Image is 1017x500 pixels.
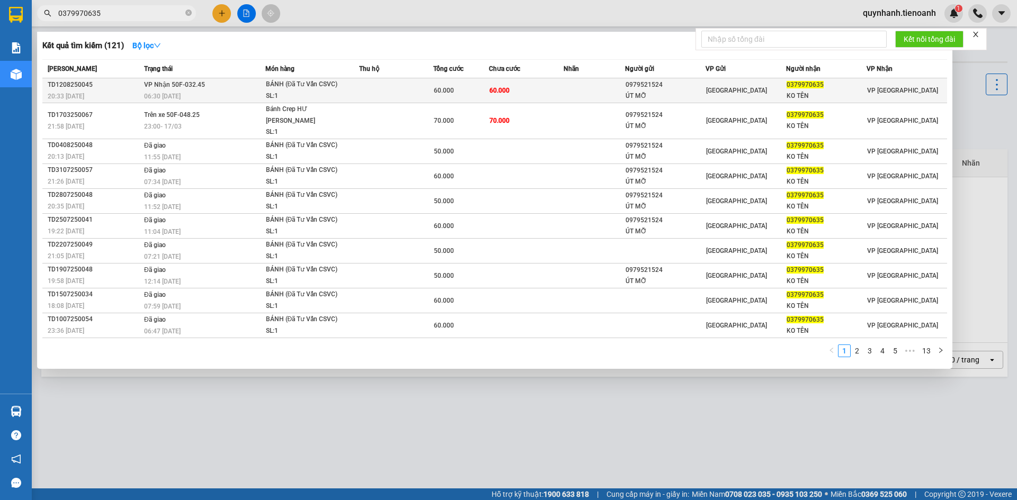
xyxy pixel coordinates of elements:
[919,345,934,357] a: 13
[434,172,454,180] span: 60.000
[863,344,876,357] li: 3
[626,190,705,201] div: 0979521524
[787,192,824,199] span: 0379970635
[787,276,866,287] div: KO TÊN
[787,142,824,149] span: 0379970635
[706,87,767,94] span: [GEOGRAPHIC_DATA]
[626,165,705,176] div: 0979521524
[626,176,705,187] div: ÚT MỠ
[706,297,767,304] span: [GEOGRAPHIC_DATA]
[787,167,824,174] span: 0379970635
[787,176,866,187] div: KO TÊN
[828,347,835,353] span: left
[876,344,889,357] li: 4
[904,33,955,45] span: Kết nối tổng đài
[867,172,938,180] span: VP [GEOGRAPHIC_DATA]
[867,247,938,254] span: VP [GEOGRAPHIC_DATA]
[48,123,84,130] span: 21:58 [DATE]
[48,302,84,310] span: 18:08 [DATE]
[825,344,838,357] li: Previous Page
[489,65,520,72] span: Chưa cước
[144,123,182,130] span: 23:00 - 17/03
[11,430,21,440] span: question-circle
[867,322,938,329] span: VP [GEOGRAPHIC_DATA]
[144,316,166,323] span: Đã giao
[266,189,345,201] div: BÁNH (Đã Tư Vấn CSVC)
[48,327,84,334] span: 23:36 [DATE]
[706,197,767,205] span: [GEOGRAPHIC_DATA]
[185,10,192,16] span: close-circle
[144,167,166,174] span: Đã giao
[144,178,181,186] span: 07:34 [DATE]
[706,322,767,329] span: [GEOGRAPHIC_DATA]
[787,325,866,337] div: KO TÊN
[266,289,345,301] div: BÁNH (Đã Tư Vấn CSVC)
[787,266,824,274] span: 0379970635
[706,172,767,180] span: [GEOGRAPHIC_DATA]
[266,90,345,102] div: SL: 1
[787,301,866,312] div: KO TÊN
[706,148,767,155] span: [GEOGRAPHIC_DATA]
[144,93,181,100] span: 06:30 [DATE]
[706,247,767,254] span: [GEOGRAPHIC_DATA]
[48,110,141,121] div: TD1703250067
[434,247,454,254] span: 50.000
[265,65,295,72] span: Món hàng
[787,111,824,119] span: 0379970635
[48,65,97,72] span: [PERSON_NAME]
[433,65,463,72] span: Tổng cước
[11,478,21,488] span: message
[867,65,893,72] span: VP Nhận
[838,344,851,357] li: 1
[266,276,345,287] div: SL: 1
[124,37,169,54] button: Bộ lọcdown
[626,201,705,212] div: ÚT MỠ
[48,264,141,275] div: TD1907250048
[787,201,866,212] div: KO TÊN
[48,165,141,176] div: TD3107250057
[434,197,454,205] span: 50.000
[626,90,705,102] div: ÚT MỠ
[48,277,84,285] span: 19:58 [DATE]
[144,228,181,235] span: 11:04 [DATE]
[359,65,379,72] span: Thu hộ
[11,406,22,417] img: warehouse-icon
[489,87,510,94] span: 60.000
[564,65,579,72] span: Nhãn
[434,322,454,329] span: 60.000
[144,142,166,149] span: Đã giao
[626,79,705,90] div: 0979521524
[266,140,345,151] div: BÁNH (Đã Tư Vấn CSVC)
[266,239,345,251] div: BÁNH (Đã Tư Vấn CSVC)
[895,31,964,48] button: Kết nối tổng đài
[889,344,902,357] li: 5
[851,345,863,357] a: 2
[867,272,938,279] span: VP [GEOGRAPHIC_DATA]
[786,65,820,72] span: Người nhận
[867,197,938,205] span: VP [GEOGRAPHIC_DATA]
[787,81,824,88] span: 0379970635
[266,104,345,126] div: Bánh Crep HƯ [PERSON_NAME] [PERSON_NAME]
[48,189,141,201] div: TD2807250048
[48,239,141,250] div: TD2207250049
[266,201,345,213] div: SL: 1
[787,291,824,298] span: 0379970635
[144,192,166,199] span: Đã giao
[48,252,84,260] span: 21:05 [DATE]
[9,7,23,23] img: logo-vxr
[706,222,767,230] span: [GEOGRAPHIC_DATA]
[266,325,345,337] div: SL: 1
[48,153,84,160] span: 20:13 [DATE]
[787,216,824,224] span: 0379970635
[706,117,767,124] span: [GEOGRAPHIC_DATA]
[626,215,705,226] div: 0979521524
[489,117,510,124] span: 70.000
[787,90,866,102] div: KO TÊN
[185,8,192,19] span: close-circle
[626,265,705,276] div: 0979521524
[434,148,454,155] span: 50.000
[626,121,705,132] div: ÚT MỠ
[266,251,345,262] div: SL: 1
[58,7,183,19] input: Tìm tên, số ĐT hoặc mã đơn
[851,344,863,357] li: 2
